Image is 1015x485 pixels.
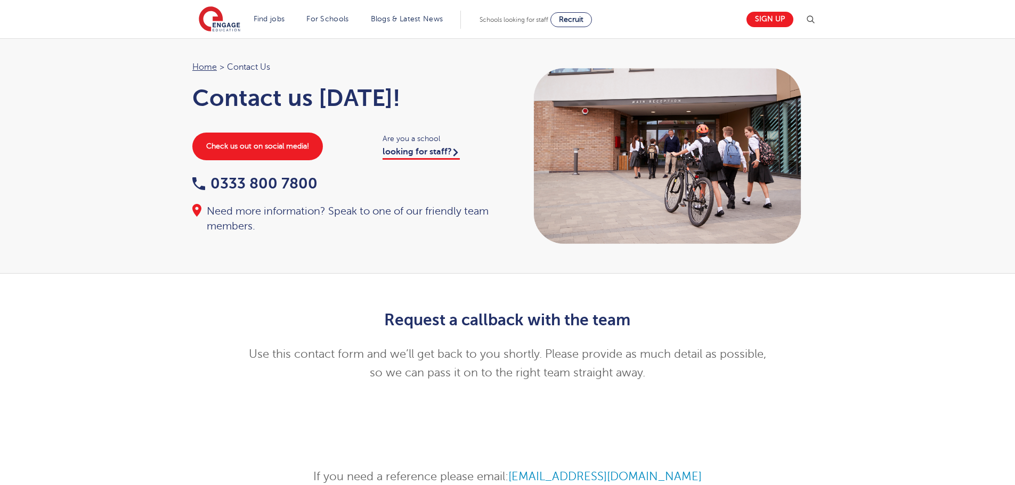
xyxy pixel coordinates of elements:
div: Need more information? Speak to one of our friendly team members. [192,204,497,234]
span: > [220,62,224,72]
a: Check us out on social media! [192,133,323,160]
a: Sign up [746,12,793,27]
nav: breadcrumb [192,60,497,74]
a: 0333 800 7800 [192,175,318,192]
a: looking for staff? [383,147,460,160]
span: Contact Us [227,60,270,74]
span: Recruit [559,15,583,23]
a: Recruit [550,12,592,27]
a: For Schools [306,15,348,23]
h2: Request a callback with the team [246,311,769,329]
span: Use this contact form and we’ll get back to you shortly. Please provide as much detail as possibl... [249,348,766,379]
a: Blogs & Latest News [371,15,443,23]
span: Are you a school [383,133,497,145]
img: Engage Education [199,6,240,33]
span: Schools looking for staff [480,16,548,23]
a: [EMAIL_ADDRESS][DOMAIN_NAME] [508,470,702,483]
h1: Contact us [DATE]! [192,85,497,111]
a: Home [192,62,217,72]
a: Find jobs [254,15,285,23]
